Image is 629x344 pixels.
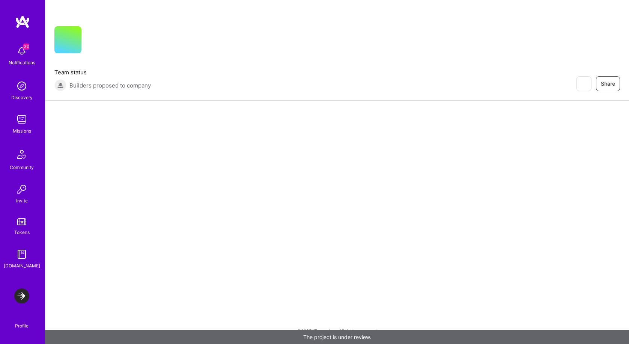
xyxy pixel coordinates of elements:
[14,247,29,262] img: guide book
[581,81,587,87] i: icon EyeClosed
[14,78,29,94] img: discovery
[54,68,151,76] span: Team status
[14,288,29,303] img: LaunchDarkly: Experimentation Delivery Team
[14,44,29,59] img: bell
[14,112,29,127] img: teamwork
[14,182,29,197] img: Invite
[45,330,629,344] div: The project is under review.
[9,59,35,66] div: Notifications
[13,127,31,135] div: Missions
[15,322,29,329] div: Profile
[4,262,40,270] div: [DOMAIN_NAME]
[17,218,26,225] img: tokens
[54,79,66,91] img: Builders proposed to company
[596,76,620,91] button: Share
[69,81,151,89] span: Builders proposed to company
[23,44,29,50] span: 30
[12,314,31,329] a: Profile
[14,228,30,236] div: Tokens
[15,15,30,29] img: logo
[13,145,31,163] img: Community
[16,197,28,205] div: Invite
[601,80,615,88] span: Share
[11,94,33,101] div: Discovery
[90,38,96,44] i: icon CompanyGray
[12,288,31,303] a: LaunchDarkly: Experimentation Delivery Team
[10,163,34,171] div: Community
